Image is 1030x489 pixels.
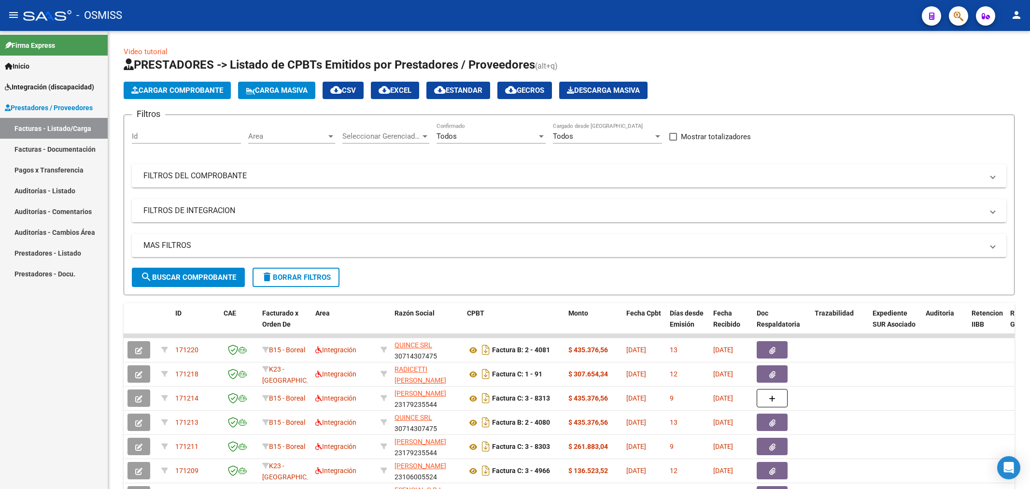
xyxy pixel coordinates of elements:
[972,309,1003,328] span: Retencion IIBB
[395,462,446,470] span: [PERSON_NAME]
[395,388,459,408] div: 23179235544
[175,309,182,317] span: ID
[505,86,544,95] span: Gecros
[670,309,704,328] span: Días desde Emisión
[480,463,492,478] i: Descargar documento
[311,303,377,345] datatable-header-cell: Area
[261,271,273,283] mat-icon: delete
[480,366,492,382] i: Descargar documento
[132,107,165,121] h3: Filtros
[426,82,490,99] button: Estandar
[568,370,608,378] strong: $ 307.654,34
[568,346,608,354] strong: $ 435.376,56
[248,132,326,141] span: Area
[626,346,646,354] span: [DATE]
[869,303,922,345] datatable-header-cell: Expediente SUR Asociado
[141,271,152,283] mat-icon: search
[922,303,968,345] datatable-header-cell: Auditoria
[713,394,733,402] span: [DATE]
[492,395,550,403] strong: Factura C: 3 - 8313
[141,273,236,282] span: Buscar Comprobante
[713,309,740,328] span: Fecha Recibido
[395,340,459,360] div: 30714307475
[535,61,558,71] span: (alt+q)
[132,234,1006,257] mat-expansion-panel-header: MAS FILTROS
[681,131,751,143] span: Mostrar totalizadores
[76,5,122,26] span: - OSMISS
[873,309,916,328] span: Expediente SUR Asociado
[395,309,435,317] span: Razón Social
[626,370,646,378] span: [DATE]
[395,436,459,457] div: 23179235544
[626,467,646,475] span: [DATE]
[131,86,223,95] span: Cargar Comprobante
[395,389,446,397] span: [PERSON_NAME]
[480,390,492,406] i: Descargar documento
[371,82,419,99] button: EXCEL
[175,467,198,475] span: 171209
[670,394,674,402] span: 9
[713,370,733,378] span: [DATE]
[626,418,646,426] span: [DATE]
[315,443,356,450] span: Integración
[811,303,869,345] datatable-header-cell: Trazabilidad
[238,82,315,99] button: Carga Masiva
[262,309,298,328] span: Facturado x Orden De
[258,303,311,345] datatable-header-cell: Facturado x Orden De
[757,309,800,328] span: Doc Respaldatoria
[709,303,753,345] datatable-header-cell: Fecha Recibido
[395,460,459,481] div: 23106005524
[143,171,983,181] mat-panel-title: FILTROS DEL COMPROBANTE
[568,309,588,317] span: Monto
[670,467,677,475] span: 12
[463,303,564,345] datatable-header-cell: CPBT
[670,418,677,426] span: 13
[437,132,457,141] span: Todos
[224,309,236,317] span: CAE
[666,303,709,345] datatable-header-cell: Días desde Emisión
[815,309,854,317] span: Trazabilidad
[175,443,198,450] span: 171211
[395,412,459,432] div: 30714307475
[492,371,542,378] strong: Factura C: 1 - 91
[568,467,608,475] strong: $ 136.523,52
[670,443,674,450] span: 9
[492,467,550,475] strong: Factura C: 3 - 4966
[5,40,55,51] span: Firma Express
[568,418,608,426] strong: $ 435.376,56
[434,84,446,96] mat-icon: cloud_download
[315,418,356,426] span: Integración
[567,86,640,95] span: Descarga Masiva
[467,309,484,317] span: CPBT
[1011,9,1022,21] mat-icon: person
[175,370,198,378] span: 171218
[143,205,983,216] mat-panel-title: FILTROS DE INTEGRACION
[315,309,330,317] span: Area
[713,346,733,354] span: [DATE]
[492,346,550,354] strong: Factura B: 2 - 4081
[395,341,432,349] span: QUINCE SRL
[553,132,573,141] span: Todos
[492,443,550,451] strong: Factura C: 3 - 8303
[926,309,954,317] span: Auditoria
[622,303,666,345] datatable-header-cell: Fecha Cpbt
[626,309,661,317] span: Fecha Cpbt
[269,394,305,402] span: B15 - Boreal
[315,346,356,354] span: Integración
[559,82,648,99] button: Descarga Masiva
[315,394,356,402] span: Integración
[559,82,648,99] app-download-masive: Descarga masiva de comprobantes (adjuntos)
[269,443,305,450] span: B15 - Boreal
[379,86,411,95] span: EXCEL
[132,268,245,287] button: Buscar Comprobante
[175,346,198,354] span: 171220
[124,47,168,56] a: Video tutorial
[713,443,733,450] span: [DATE]
[379,84,390,96] mat-icon: cloud_download
[395,438,446,446] span: [PERSON_NAME]
[8,9,19,21] mat-icon: menu
[626,443,646,450] span: [DATE]
[315,370,356,378] span: Integración
[5,102,93,113] span: Prestadores / Proveedores
[132,164,1006,187] mat-expansion-panel-header: FILTROS DEL COMPROBANTE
